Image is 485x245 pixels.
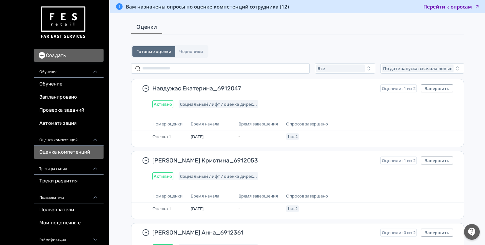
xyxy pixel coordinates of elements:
span: Готовые оценки [136,49,171,54]
span: 1 из 2 [287,135,298,139]
button: Черновики [175,46,207,57]
span: Черновики [179,49,203,54]
button: Завершить [421,85,453,92]
a: Автоматизация [34,117,104,130]
span: Оценки [136,23,157,31]
button: Перейти к опросам [423,3,480,10]
span: [DATE] [191,134,204,140]
span: Активно [154,174,172,179]
span: Оценили: 1 из 2 [382,158,416,163]
span: Все [318,66,325,71]
span: Опросов завершено [286,193,328,199]
span: Оценка 1 [152,134,171,140]
td: - [236,202,284,215]
span: Время завершения [239,121,278,127]
span: [PERSON_NAME] Кристина_6912053 [152,157,375,164]
div: Оценка компетенций [34,130,104,146]
button: Создать [34,49,104,62]
a: Мои подопечные [34,217,104,230]
button: Все [315,63,375,74]
span: [DATE] [191,206,204,212]
span: Оценили: 0 из 2 [382,230,416,235]
a: Запланировано [34,91,104,104]
a: Обучение [34,78,104,91]
div: Пользователи [34,188,104,203]
span: Активно [154,102,172,107]
span: Опросов завершено [286,121,328,127]
div: Обучение [34,62,104,78]
div: Треки развития [34,159,104,175]
span: Номер оценки [152,193,183,199]
span: 1 из 2 [287,207,298,211]
span: Время начала [191,193,219,199]
span: Социальный лифт / оценка директора магазина [180,174,257,179]
button: Готовые оценки [132,46,175,57]
span: Социальный лифт / оценка директора магазина [180,102,257,107]
img: https://files.teachbase.ru/system/account/57463/logo/medium-936fc5084dd2c598f50a98b9cbe0469a.png [39,4,87,41]
span: Оценка 1 [152,206,171,212]
button: Завершить [421,229,453,236]
button: По дате запуска: сначала новые [380,63,464,74]
span: Вам назначены опросы по оценке компетенций сотрудника (12) [126,3,289,10]
a: Проверка заданий [34,104,104,117]
span: Время завершения [239,193,278,199]
span: Навдужас Екатерина_6912047 [152,85,375,92]
span: Оценили: 1 из 2 [382,86,416,91]
span: Номер оценки [152,121,183,127]
span: [PERSON_NAME] Анна_6912361 [152,229,375,236]
a: Пользователи [34,203,104,217]
td: - [236,130,284,143]
button: Завершить [421,157,453,164]
span: Время начала [191,121,219,127]
span: По дате запуска: сначала новые [383,66,452,71]
a: Треки развития [34,175,104,188]
a: Оценка компетенций [34,146,104,159]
